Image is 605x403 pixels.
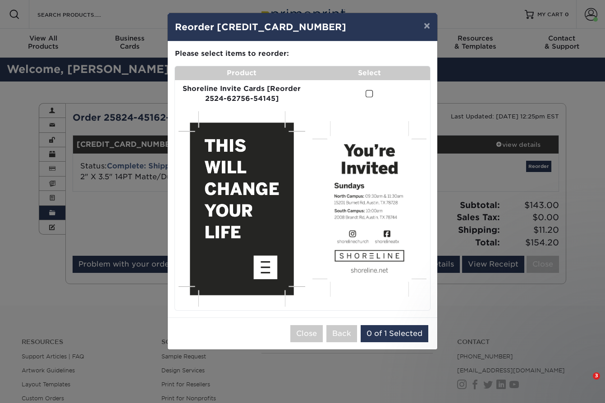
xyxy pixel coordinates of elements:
iframe: Intercom live chat [574,372,596,394]
button: × [417,13,437,38]
strong: Product [227,68,257,77]
h4: Reorder [CREDIT_CARD_NUMBER] [175,20,430,34]
strong: Select [358,68,381,77]
span: 3 [593,372,600,380]
img: primo-9997-68190a004826b [312,121,426,297]
button: Back [326,325,357,342]
button: Close [290,325,323,342]
img: primo-2117-68190a004412f [179,111,305,307]
button: 0 of 1 Selected [361,325,428,342]
strong: Please select items to reorder: [175,49,289,58]
strong: Shoreline Invite Cards [Reorder 2524-62756-54145] [183,84,301,103]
